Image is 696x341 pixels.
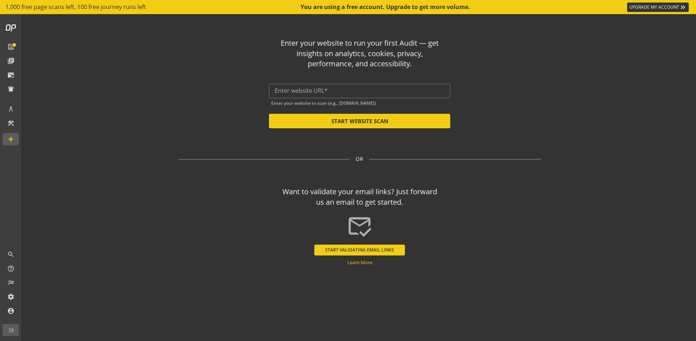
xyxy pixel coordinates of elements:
mat-icon: mark_email_read [7,71,14,79]
mat-icon: search [7,251,14,258]
div: Want to validate your email links? Just forward us an email to get started. [279,187,440,207]
mat-icon: library_books [7,57,14,65]
mat-icon: notifications_active [7,86,14,93]
button: START VALIDATING EMAIL LINKS [314,245,405,255]
mat-icon: construction [7,120,14,127]
mat-icon: mark_email_read [347,213,372,239]
mat-icon: account_circle [7,307,14,315]
div: You are using a free account. Upgrade to get more volume. [301,3,471,11]
mat-icon: list_alt [7,43,14,50]
mat-icon: add [7,136,14,143]
button: START WEBSITE SCAN [269,114,450,128]
input: Enter website URL* [275,87,444,94]
mat-icon: architecture [7,105,14,113]
mat-icon: settings [7,293,14,300]
a: Learn More [347,259,372,266]
div: Enter your website to run your first Audit — get insights on analytics, cookies, privacy, perform... [279,38,440,69]
span: 1,000 free page scans left, 100 free journey runs left [5,3,146,11]
mat-icon: keyboard_double_arrow_right [679,4,687,11]
mat-hint: Enter your website to scan (e.g., [DOMAIN_NAME]) [271,99,376,106]
span: OR [356,155,364,163]
mat-icon: multiline_chart [7,279,14,286]
mat-icon: help_outline [7,265,14,272]
a: UPGRADE MY ACCOUNT [627,3,689,12]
